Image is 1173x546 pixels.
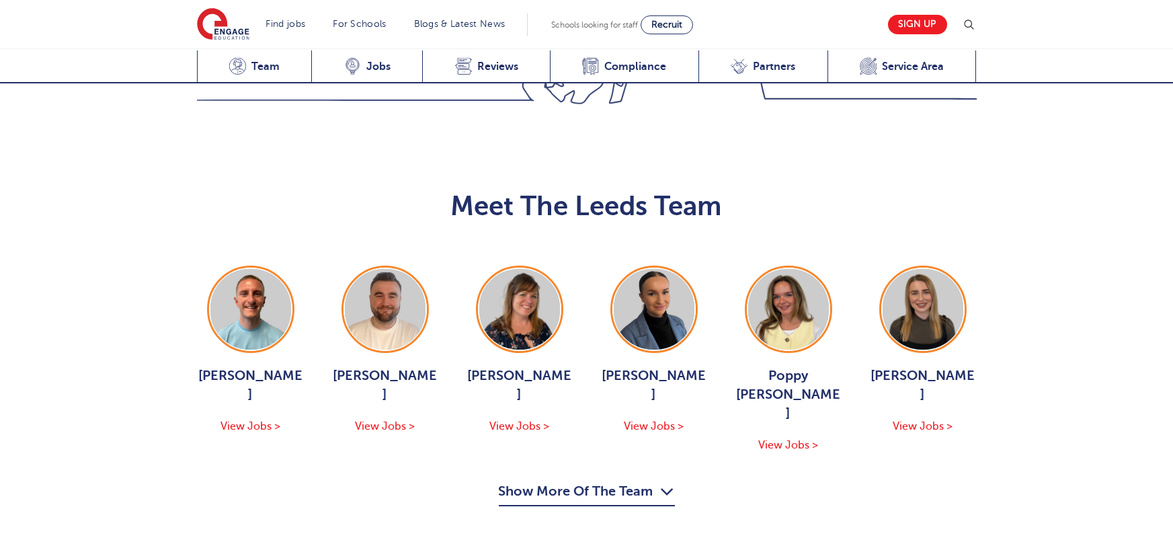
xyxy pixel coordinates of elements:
a: [PERSON_NAME] View Jobs > [466,266,573,435]
span: View Jobs > [489,420,549,432]
span: Jobs [366,60,391,73]
img: Chris Rushton [345,269,426,350]
span: Poppy [PERSON_NAME] [735,366,842,423]
h2: Meet The Leeds Team [197,190,977,223]
a: Team [197,50,312,83]
img: Joanne Wright [479,269,560,350]
a: For Schools [333,19,386,29]
span: [PERSON_NAME] [600,366,708,404]
a: [PERSON_NAME] View Jobs > [869,266,977,435]
a: Compliance [550,50,698,83]
span: View Jobs > [355,420,415,432]
a: Blogs & Latest News [414,19,505,29]
span: View Jobs > [220,420,280,432]
img: George Dignam [210,269,291,350]
button: Show More Of The Team [499,481,675,506]
span: Partners [753,60,795,73]
img: Holly Johnson [614,269,694,350]
a: Poppy [PERSON_NAME] View Jobs > [735,266,842,454]
span: Recruit [651,19,682,30]
span: View Jobs > [893,420,953,432]
span: Service Area [882,60,944,73]
span: Team [251,60,280,73]
span: [PERSON_NAME] [197,366,305,404]
a: Partners [698,50,827,83]
a: Sign up [888,15,947,34]
a: Service Area [827,50,977,83]
a: Recruit [641,15,693,34]
span: [PERSON_NAME] [869,366,977,404]
img: Layla McCosker [883,269,963,350]
a: [PERSON_NAME] View Jobs > [600,266,708,435]
span: Schools looking for staff [551,20,638,30]
span: [PERSON_NAME] [331,366,439,404]
span: View Jobs > [758,439,818,451]
span: Compliance [604,60,666,73]
a: Reviews [422,50,550,83]
a: Find jobs [266,19,306,29]
span: [PERSON_NAME] [466,366,573,404]
img: Poppy Burnside [748,269,829,350]
a: Jobs [311,50,422,83]
span: View Jobs > [624,420,684,432]
span: Reviews [477,60,518,73]
a: [PERSON_NAME] View Jobs > [197,266,305,435]
a: [PERSON_NAME] View Jobs > [331,266,439,435]
img: Engage Education [197,8,249,42]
